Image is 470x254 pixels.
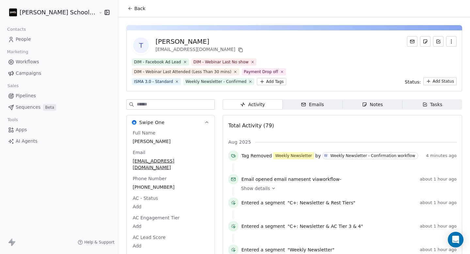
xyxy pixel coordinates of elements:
[131,214,181,221] span: AC Engagement Tier
[9,8,17,16] img: Zeeshan%20Neck%20Print%20Dark.png
[131,130,157,136] span: Full Name
[134,59,181,65] div: DIM - Facebook Ad Lead
[20,8,97,17] span: [PERSON_NAME] School of Finance LLP
[244,69,278,75] div: Payment Drop off
[124,3,149,14] button: Back
[16,138,38,145] span: AI Agents
[131,195,159,201] span: AC - Status
[420,177,457,182] span: about 1 hour ago
[4,47,31,57] span: Marketing
[16,36,31,43] span: People
[5,34,113,45] a: People
[315,152,321,159] span: by
[5,56,113,67] a: Workflows
[134,79,173,85] div: ISMA 3.0 - Standard
[422,101,443,108] div: Tasks
[324,153,327,158] div: W
[16,104,40,111] span: Sequences
[301,101,324,108] div: Emails
[420,224,457,229] span: about 1 hour ago
[241,176,341,183] span: email name sent via workflow -
[16,126,27,133] span: Apps
[139,119,164,126] span: Swipe One
[155,37,244,46] div: [PERSON_NAME]
[241,185,270,192] span: Show details
[241,177,273,182] span: Email opened
[133,184,209,190] span: [PHONE_NUMBER]
[155,46,244,54] div: [EMAIL_ADDRESS][DOMAIN_NAME]
[185,79,246,85] div: Weekly Newsletter - Confirmed
[194,59,249,65] div: DIM - Webinar Last No show
[362,101,383,108] div: Notes
[133,138,209,145] span: [PERSON_NAME]
[241,152,272,159] span: Tag Removed
[405,79,421,85] span: Status:
[16,70,41,77] span: Campaigns
[275,153,312,159] div: Weekly Newsletter
[133,38,149,53] span: T
[5,136,113,147] a: AI Agents
[423,77,457,85] button: Add Status
[131,175,168,182] span: Phone Number
[288,246,335,253] span: "Weekly Newsletter"
[43,104,56,111] span: Beta
[5,68,113,79] a: Campaigns
[448,232,463,247] div: Open Intercom Messenger
[8,7,94,18] button: [PERSON_NAME] School of Finance LLP
[241,185,452,192] a: Show details
[16,92,36,99] span: Pipelines
[420,200,457,205] span: about 1 hour ago
[133,243,209,249] span: Add
[78,240,114,245] a: Help & Support
[288,199,355,206] span: "C+: Newsletter & Rest Tiers"
[420,247,457,252] span: about 1 hour ago
[131,149,147,156] span: Email
[257,78,286,85] button: Add Tags
[5,124,113,135] a: Apps
[228,139,251,145] span: Aug 2025
[426,153,457,158] span: 4 minutes ago
[84,240,114,245] span: Help & Support
[5,115,21,125] span: Tools
[228,122,274,129] span: Total Activity (79)
[133,158,209,171] span: [EMAIL_ADDRESS][DOMAIN_NAME]
[4,24,29,34] span: Contacts
[127,115,214,130] button: Swipe OneSwipe One
[241,199,285,206] span: Entered a segment
[133,203,209,210] span: Add
[16,58,39,65] span: Workflows
[330,153,415,158] div: Weekly Newsletter - Confirmation workflow
[5,102,113,113] a: SequencesBeta
[134,5,145,12] span: Back
[133,223,209,230] span: Add
[131,234,167,241] span: AC Lead Score
[5,90,113,101] a: Pipelines
[132,120,136,125] img: Swipe One
[134,69,231,75] div: DIM - Webinar Last Attended (Less Than 30 mins)
[241,223,285,230] span: Entered a segment
[5,81,22,91] span: Sales
[288,223,363,230] span: "C+: Newsletter & AC Tier 3 & 4"
[241,246,285,253] span: Entered a segment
